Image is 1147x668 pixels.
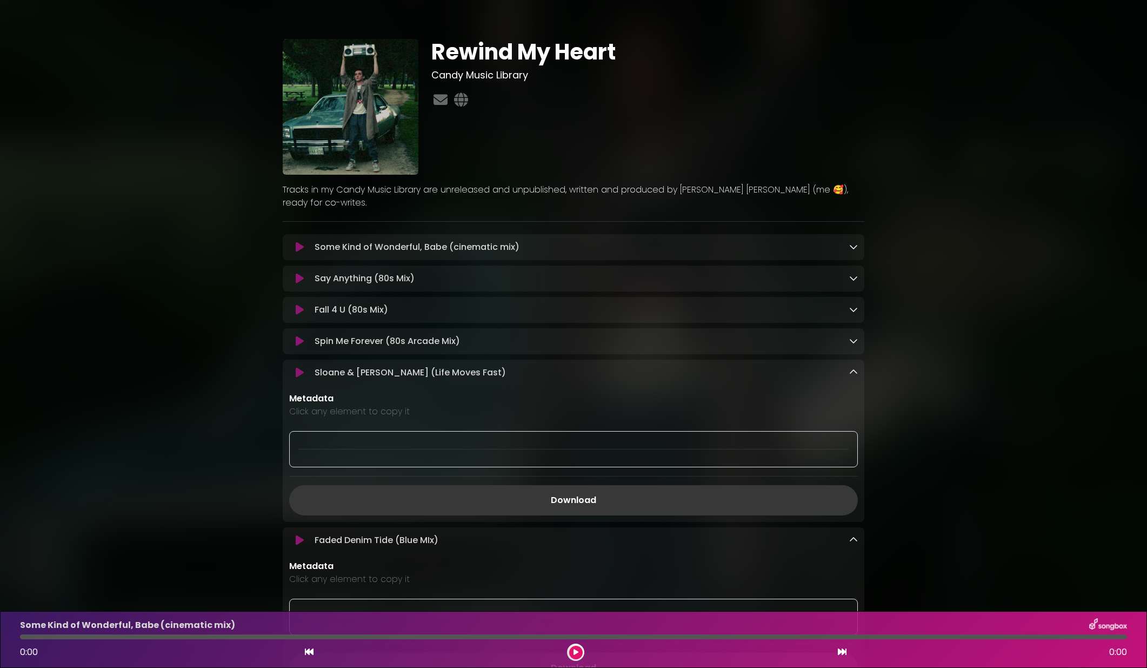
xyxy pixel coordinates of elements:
[315,303,388,316] p: Fall 4 U (80s Mix)
[283,39,418,175] img: A8trLpnATcGuCrfaRj8b
[289,485,858,515] a: Download
[315,335,460,348] p: Spin Me Forever (80s Arcade Mix)
[431,39,864,65] h1: Rewind My Heart
[315,272,415,285] p: Say Anything (80s Mix)
[283,183,864,209] p: Tracks in my Candy Music Library are unreleased and unpublished, written and produced by [PERSON_...
[289,392,858,405] p: Metadata
[289,573,858,586] p: Click any element to copy it
[289,405,858,418] p: Click any element to copy it
[1109,646,1127,659] span: 0:00
[315,241,519,254] p: Some Kind of Wonderful, Babe (cinematic mix)
[431,69,864,81] h3: Candy Music Library
[315,366,506,379] p: Sloane & [PERSON_NAME] (Life Moves Fast)
[1089,618,1127,632] img: songbox-logo-white.png
[289,560,858,573] p: Metadata
[315,534,438,547] p: Faded Denim Tide (Blue MIx)
[20,646,38,658] span: 0:00
[20,619,235,632] p: Some Kind of Wonderful, Babe (cinematic mix)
